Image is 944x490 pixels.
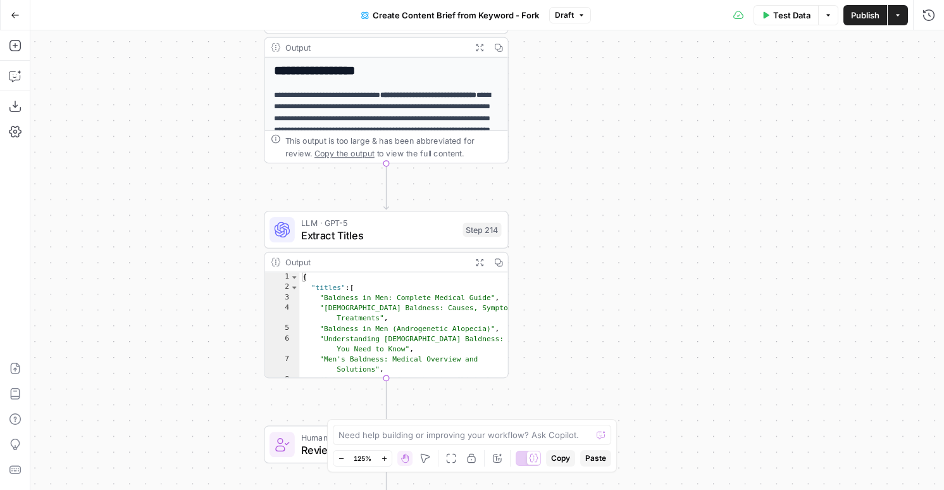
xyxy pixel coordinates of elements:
div: 5 [264,324,299,334]
div: 2 [264,282,299,292]
span: Test Data [773,9,810,22]
div: 7 [264,355,299,375]
button: Publish [843,5,887,25]
span: Copy the output [314,148,375,158]
div: Output [285,256,465,268]
div: 3 [264,293,299,303]
span: LLM · GPT-5 [301,217,457,229]
span: Create Content Brief from Keyword - Fork [373,9,539,22]
span: Toggle code folding, rows 2 through 13 [290,282,299,292]
div: 1 [264,272,299,282]
button: Test Data [754,5,818,25]
span: Copy [551,453,570,464]
button: Create Content Brief from Keyword - Fork [354,5,547,25]
button: Paste [580,450,611,467]
span: Human Review [301,431,456,444]
g: Edge from step_198 to step_214 [384,163,388,209]
g: Edge from step_214 to step_202 [384,378,388,424]
span: Review Title Selection [301,442,456,458]
span: Extract Titles [301,227,457,243]
div: 4 [264,303,299,324]
div: This output is too large & has been abbreviated for review. to view the full content. [285,134,502,160]
div: Human ReviewReview Title SelectionStep 202 [264,425,509,463]
div: 6 [264,334,299,355]
span: Toggle code folding, rows 1 through 14 [290,272,299,282]
span: 125% [354,453,371,463]
div: 8 [264,375,299,395]
span: Paste [585,453,606,464]
button: Copy [546,450,575,467]
span: Publish [851,9,879,22]
div: Step 214 [463,223,501,237]
div: Output [285,41,465,54]
button: Draft [549,7,591,23]
span: Draft [555,9,574,21]
div: LLM · GPT-5Extract TitlesStep 214Output{ "titles":[ "Baldness in Men: Complete Medical Guide", "[... [264,211,509,378]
